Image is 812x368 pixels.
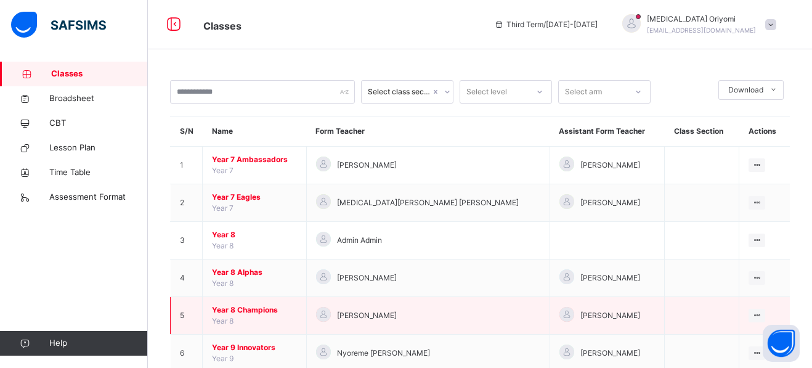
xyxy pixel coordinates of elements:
span: Download [728,84,763,96]
td: 4 [171,260,203,297]
span: session/term information [494,19,598,30]
span: [PERSON_NAME] [580,348,640,359]
span: [MEDICAL_DATA][PERSON_NAME] [PERSON_NAME] [337,197,519,208]
th: S/N [171,117,203,147]
span: Help [49,337,147,350]
span: Classes [203,20,242,32]
span: Broadsheet [49,92,148,105]
span: Year 7 [212,166,233,175]
span: Admin Admin [337,235,382,246]
span: Year 7 Eagles [212,192,297,203]
td: 3 [171,222,203,260]
span: Year 8 Alphas [212,267,297,278]
span: Year 8 Champions [212,305,297,316]
span: [PERSON_NAME] [580,272,640,284]
span: Time Table [49,166,148,179]
span: Year 7 Ambassadors [212,154,297,165]
td: 1 [171,147,203,184]
span: [PERSON_NAME] [580,160,640,171]
img: safsims [11,12,106,38]
button: Open asap [763,325,800,362]
span: Year 8 [212,229,297,240]
th: Form Teacher [306,117,550,147]
span: Lesson Plan [49,142,148,154]
span: [PERSON_NAME] [337,310,397,321]
div: TobiOriyomi [610,14,782,36]
span: [EMAIL_ADDRESS][DOMAIN_NAME] [647,27,756,34]
span: Year 8 [212,316,233,325]
span: [PERSON_NAME] [580,310,640,321]
td: 2 [171,184,203,222]
span: [PERSON_NAME] [337,160,397,171]
th: Name [203,117,307,147]
td: 5 [171,297,203,335]
th: Assistant Form Teacher [550,117,665,147]
span: [PERSON_NAME] [580,197,640,208]
span: Year 8 [212,241,233,250]
div: Select arm [565,80,602,104]
span: CBT [49,117,148,129]
span: Year 7 [212,203,233,213]
div: Select level [466,80,507,104]
span: Classes [51,68,148,80]
th: Actions [739,117,790,147]
span: [PERSON_NAME] [337,272,397,284]
span: Year 9 Innovators [212,342,297,353]
span: Nyoreme [PERSON_NAME] [337,348,430,359]
span: Year 8 [212,279,233,288]
div: Select class section [368,86,431,97]
th: Class Section [665,117,739,147]
span: Year 9 [212,354,233,363]
span: Assessment Format [49,191,148,203]
span: [MEDICAL_DATA] Oriyomi [647,14,756,25]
